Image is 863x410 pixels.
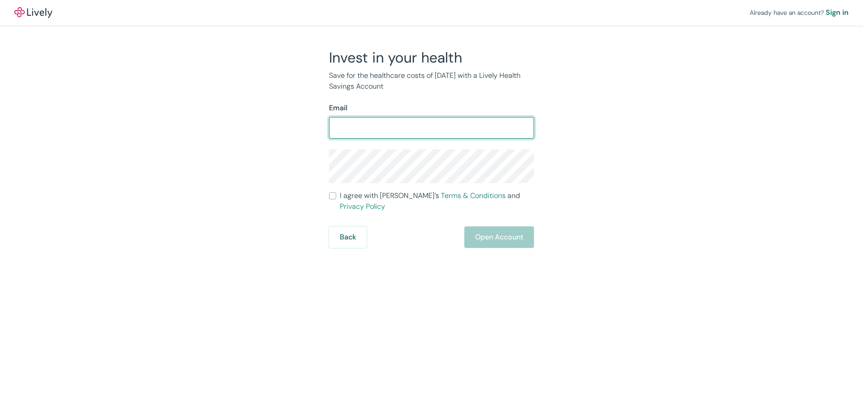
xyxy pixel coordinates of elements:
img: Lively [14,7,52,18]
a: LivelyLively [14,7,52,18]
div: Already have an account? [750,7,849,18]
a: Sign in [826,7,849,18]
button: Back [329,226,367,248]
a: Terms & Conditions [441,191,506,200]
h2: Invest in your health [329,49,534,67]
span: I agree with [PERSON_NAME]’s and [340,190,534,212]
label: Email [329,103,347,113]
a: Privacy Policy [340,202,385,211]
p: Save for the healthcare costs of [DATE] with a Lively Health Savings Account [329,70,534,92]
